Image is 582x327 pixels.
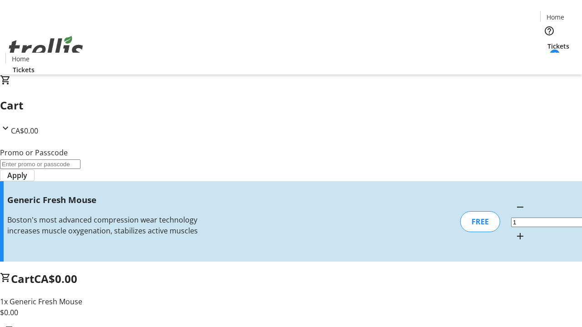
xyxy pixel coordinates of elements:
[511,227,529,245] button: Increment by one
[540,22,558,40] button: Help
[541,12,570,22] a: Home
[12,54,30,64] span: Home
[7,170,27,181] span: Apply
[547,12,564,22] span: Home
[547,41,569,51] span: Tickets
[13,65,35,74] span: Tickets
[6,54,35,64] a: Home
[511,198,529,216] button: Decrement by one
[11,126,38,136] span: CA$0.00
[5,65,42,74] a: Tickets
[460,211,500,232] div: FREE
[7,193,206,206] h3: Generic Fresh Mouse
[5,26,86,71] img: Orient E2E Organization Nbk93mkP23's Logo
[34,271,77,286] span: CA$0.00
[540,41,577,51] a: Tickets
[7,214,206,236] div: Boston's most advanced compression wear technology increases muscle oxygenation, stabilizes activ...
[540,51,558,69] button: Cart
